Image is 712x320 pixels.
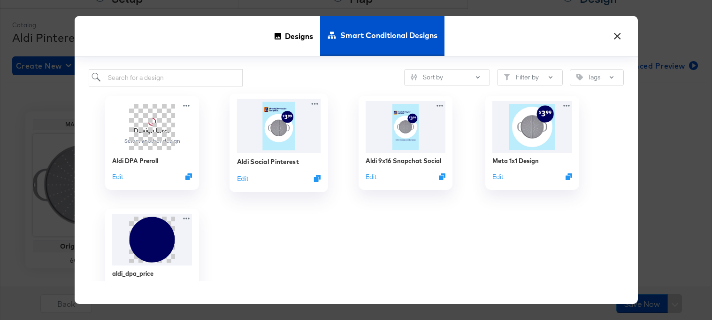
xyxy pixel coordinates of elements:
svg: Duplicate [185,173,192,180]
img: _Gi7FTyd-yb8T7usyNyRpg.jpg [366,101,445,153]
div: Aldi 9x16 Snapchat SocialEditDuplicate [359,96,452,190]
span: Designs [285,16,313,57]
svg: Tag [576,74,583,80]
div: Select another design [123,138,180,144]
img: PBy1y5LjgXZr_S7heE8eWg.png [112,214,192,265]
div: Aldi Social Pinterest [237,157,299,166]
img: 0aZ4N4KMD2p9lWDNToyO1g.jpg [237,99,321,153]
svg: Sliders [411,74,417,80]
button: SlidersSort by [404,69,490,86]
button: TagTags [570,69,624,86]
svg: Duplicate [439,173,445,180]
svg: Duplicate [566,173,572,180]
img: bDSzYHo-hFBk__ZCI8Fs9g.jpg [492,101,572,153]
button: × [609,25,626,42]
div: aldi_dpa_price [105,209,199,303]
button: Edit [112,172,123,181]
div: Meta 1x1 Design [492,156,539,165]
button: FilterFilter by [497,69,563,86]
input: Search for a design [89,69,243,86]
svg: Filter [504,74,510,80]
button: Edit [492,172,503,181]
button: Edit [237,173,248,182]
div: Aldi 9x16 Snapchat Social [366,156,441,165]
div: Aldi Social PinterestEditDuplicate [230,94,328,192]
svg: Duplicate [314,175,321,182]
div: Aldi DPA Preroll [112,156,158,165]
div: Design ErrorSelect another designAldi DPA PrerollEditDuplicate [105,96,199,190]
div: Meta 1x1 DesignEditDuplicate [485,96,579,190]
div: aldi_dpa_price [112,269,153,278]
span: Smart Conditional Designs [340,15,437,56]
button: Edit [366,172,376,181]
